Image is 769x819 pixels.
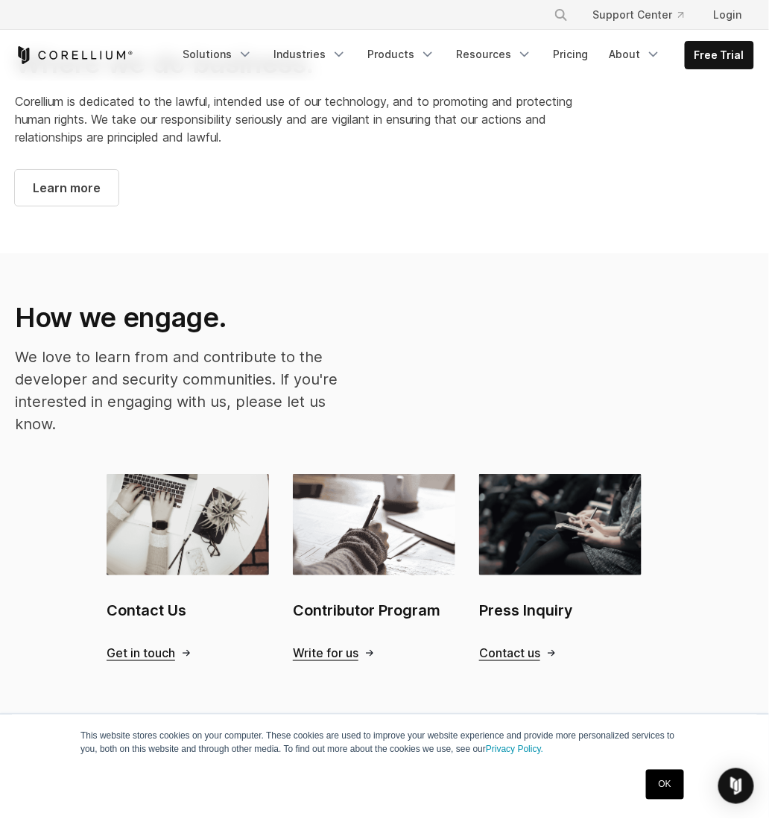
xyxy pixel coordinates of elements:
a: About [600,41,670,68]
h2: Contact Us [107,599,269,622]
a: Industries [265,41,355,68]
a: Corellium Home [15,46,133,64]
span: Corellium is dedicated to the lawful, intended use of our technology, and to promoting and protec... [15,94,572,145]
a: Learn more [15,170,118,206]
a: OK [646,770,684,800]
h2: Contributor Program [293,599,455,622]
p: This website stores cookies on your computer. These cookies are used to improve your website expe... [80,730,689,756]
img: Press Inquiry [479,474,642,575]
span: Learn more [33,179,101,197]
div: Navigation Menu [536,1,754,28]
h2: Press Inquiry [479,599,642,622]
span: Contact us [479,645,540,661]
a: Press Inquiry Press Inquiry Contact us [479,474,642,661]
button: Search [548,1,575,28]
a: Solutions [174,41,262,68]
a: Contributor Program Contributor Program Write for us [293,474,455,661]
p: We love to learn from and contribute to the developer and security communities. If you're interes... [15,346,370,435]
span: Write for us [293,645,358,661]
span: Get in touch [107,645,175,661]
a: Login [702,1,754,28]
h2: How we engage. [15,301,370,334]
img: Contact Us [107,474,269,575]
a: Pricing [544,41,597,68]
a: Privacy Policy. [486,744,543,755]
img: Contributor Program [293,474,455,575]
a: Resources [447,41,541,68]
div: Open Intercom Messenger [718,768,754,804]
a: Contact Us Contact Us Get in touch [107,474,269,661]
a: Support Center [580,1,696,28]
a: Free Trial [686,42,753,69]
a: Products [358,41,444,68]
div: Navigation Menu [174,41,754,69]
